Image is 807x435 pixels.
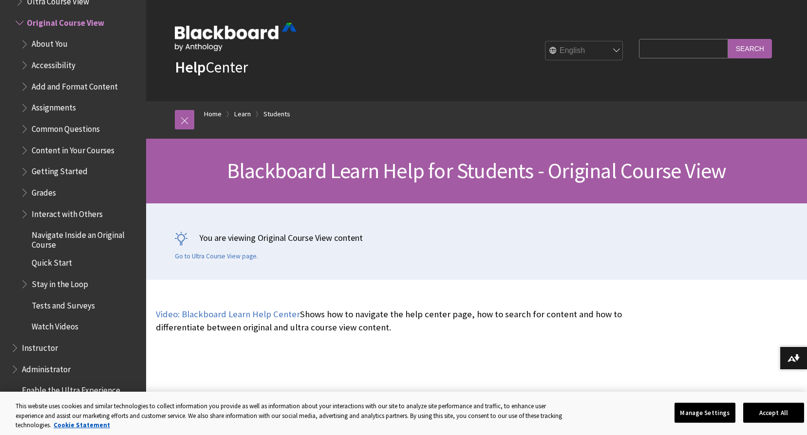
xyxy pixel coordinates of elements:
[32,57,75,70] span: Accessibility
[204,108,222,120] a: Home
[32,142,114,155] span: Content in Your Courses
[728,39,772,58] input: Search
[32,121,100,134] span: Common Questions
[32,100,76,113] span: Assignments
[16,401,565,430] div: This website uses cookies and similar technologies to collect information you provide as well as ...
[156,308,653,333] p: Shows how to navigate the help center page, how to search for content and how to differentiate be...
[32,184,56,198] span: Grades
[175,23,297,51] img: Blackboard by Anthology
[32,255,72,268] span: Quick Start
[32,319,78,332] span: Watch Videos
[22,340,58,353] span: Instructor
[32,206,103,219] span: Interact with Others
[54,421,110,429] a: More information about your privacy, opens in a new tab
[32,227,139,250] span: Navigate Inside an Original Course
[175,57,248,77] a: HelpCenter
[175,232,779,244] p: You are viewing Original Course View content
[227,157,726,184] span: Blackboard Learn Help for Students - Original Course View
[32,276,88,289] span: Stay in the Loop
[175,252,258,261] a: Go to Ultra Course View page.
[32,36,68,49] span: About You
[743,402,804,423] button: Accept All
[234,108,251,120] a: Learn
[22,361,71,374] span: Administrator
[545,41,623,61] select: Site Language Selector
[175,57,206,77] strong: Help
[263,108,290,120] a: Students
[32,163,88,177] span: Getting Started
[22,382,120,396] span: Enable the Ultra Experience
[27,15,104,28] span: Original Course View
[32,78,118,91] span: Add and Format Content
[32,297,95,310] span: Tests and Surveys
[156,308,300,320] a: Video: Blackboard Learn Help Center
[675,402,735,423] button: Manage Settings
